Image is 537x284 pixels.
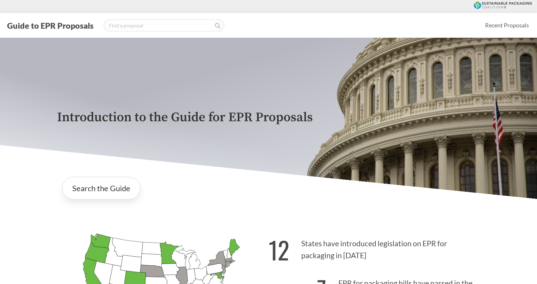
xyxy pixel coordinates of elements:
[57,110,480,125] p: Introduction to the Guide for EPR Proposals
[5,20,95,31] button: Guide to EPR Proposals
[269,232,289,268] strong: 12
[269,228,480,268] p: States have introduced legislation on EPR for packaging in [DATE]
[482,18,532,33] a: Recent Proposals
[62,177,140,200] a: Search the Guide
[104,19,224,32] input: Find a proposal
